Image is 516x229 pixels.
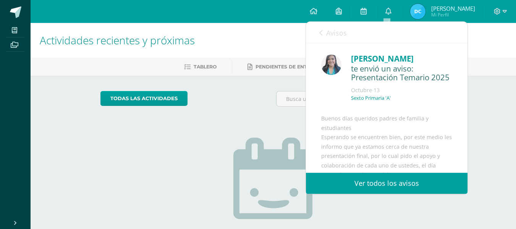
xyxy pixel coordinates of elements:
[351,53,452,65] div: [PERSON_NAME]
[351,64,452,82] div: te envió un aviso: Presentación Temario 2025
[194,64,217,70] span: Tablero
[256,64,321,70] span: Pendientes de entrega
[351,95,391,101] p: Sexto Primaria 'A'
[431,5,475,12] span: [PERSON_NAME]
[321,55,341,75] img: be92b6c484970536b82811644e40775c.png
[40,33,195,47] span: Actividades recientes y próximas
[410,4,425,19] img: 06c843b541221984c6119e2addf5fdcd.png
[277,91,446,106] input: Busca una actividad próxima aquí...
[326,28,347,37] span: Avisos
[431,11,475,18] span: Mi Perfil
[247,61,321,73] a: Pendientes de entrega
[351,86,452,94] div: Octubre 13
[306,173,467,194] a: Ver todos los avisos
[184,61,217,73] a: Tablero
[100,91,188,106] a: todas las Actividades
